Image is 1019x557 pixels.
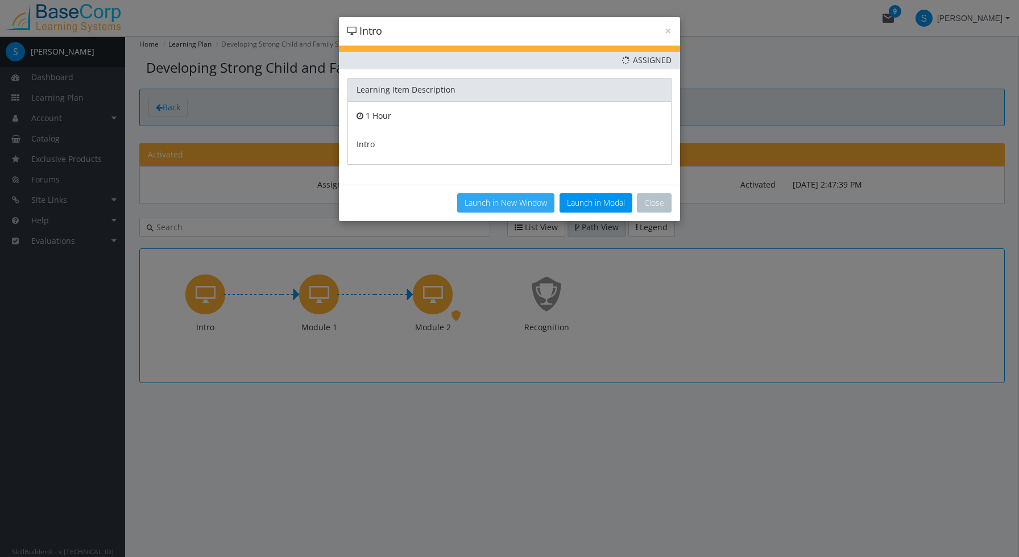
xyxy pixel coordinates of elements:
[457,193,554,213] button: Launch in New Window
[347,78,672,101] div: Learning Item Description
[357,139,662,150] p: Intro
[366,110,391,121] span: 1 Hour
[622,55,672,65] span: Assigned
[637,193,672,213] button: Close
[560,193,632,213] button: Launch in Modal
[359,24,382,38] span: Intro
[665,25,672,37] button: ×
